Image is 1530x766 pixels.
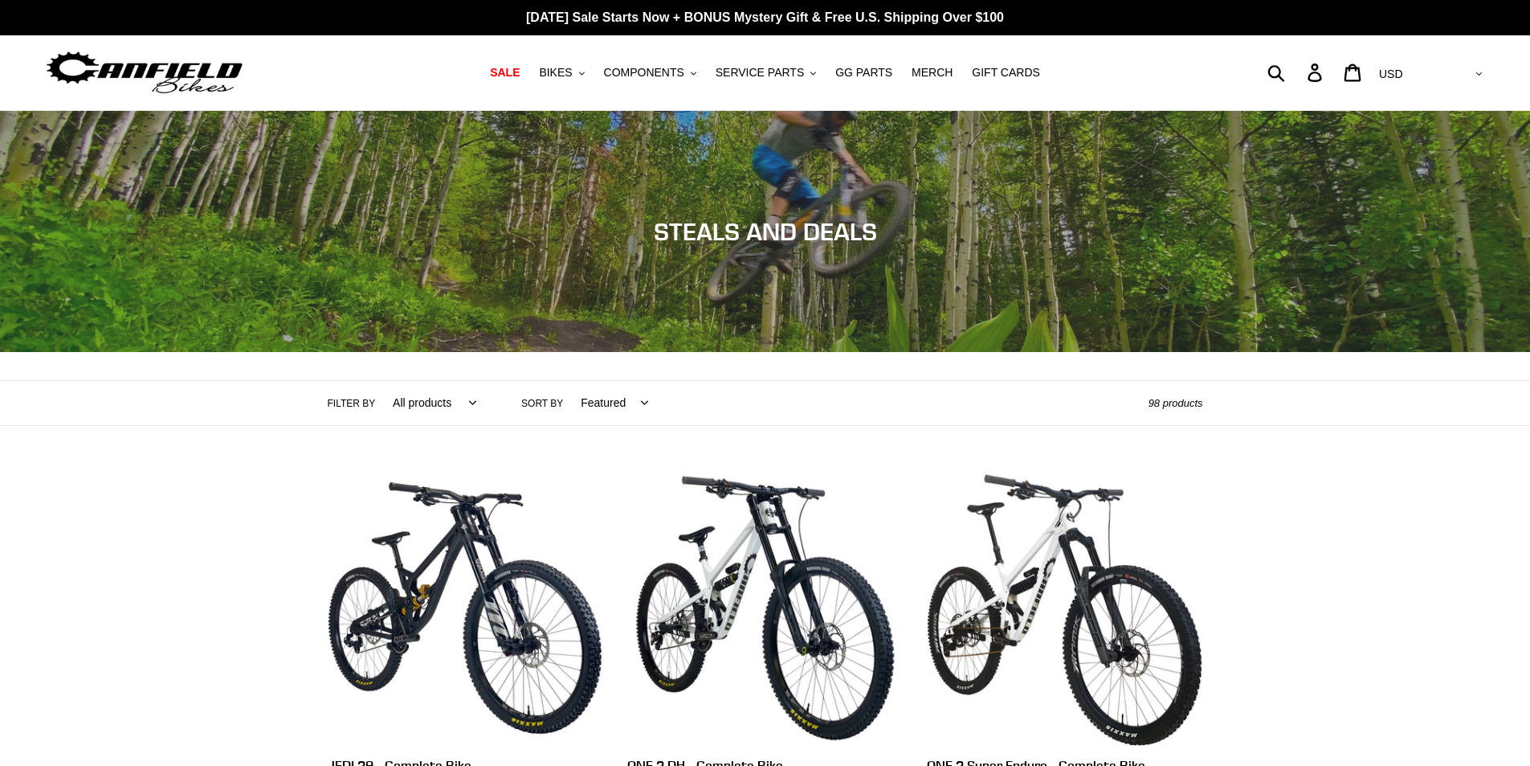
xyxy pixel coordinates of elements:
img: Canfield Bikes [44,47,245,98]
a: MERCH [904,62,961,84]
span: SERVICE PARTS [716,66,804,80]
label: Sort by [521,396,563,411]
span: COMPONENTS [604,66,684,80]
a: GG PARTS [827,62,900,84]
span: MERCH [912,66,953,80]
button: BIKES [531,62,592,84]
span: BIKES [539,66,572,80]
a: SALE [482,62,528,84]
button: SERVICE PARTS [708,62,824,84]
input: Search [1276,55,1317,90]
span: 98 products [1149,397,1203,409]
button: COMPONENTS [596,62,704,84]
span: GIFT CARDS [972,66,1040,80]
a: GIFT CARDS [964,62,1048,84]
span: GG PARTS [835,66,892,80]
span: STEALS AND DEALS [654,217,877,246]
span: SALE [490,66,520,80]
label: Filter by [328,396,376,411]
